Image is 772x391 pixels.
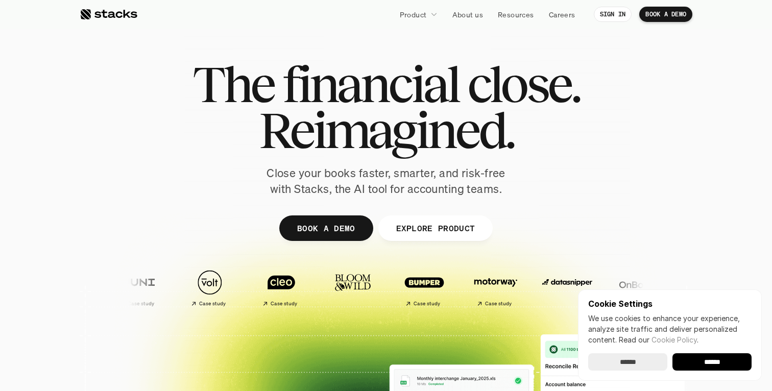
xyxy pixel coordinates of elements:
h2: Case study [127,301,154,307]
a: EXPLORE PRODUCT [378,215,493,241]
span: Read our . [619,335,698,344]
p: About us [452,9,483,20]
h2: Case study [199,301,226,307]
p: BOOK A DEMO [297,221,355,235]
a: SIGN IN [594,7,632,22]
p: SIGN IN [600,11,626,18]
span: The [192,61,274,107]
a: BOOK A DEMO [279,215,373,241]
a: Privacy Policy [120,194,165,202]
a: Case study [462,264,528,311]
p: Close your books faster, smarter, and risk-free with Stacks, the AI tool for accounting teams. [258,165,514,197]
h2: Case study [270,301,297,307]
a: Resources [492,5,540,23]
a: Case study [176,264,243,311]
a: Cookie Policy [652,335,697,344]
span: close. [467,61,580,107]
a: Case study [105,264,171,311]
p: BOOK A DEMO [645,11,686,18]
p: We use cookies to enhance your experience, analyze site traffic and deliver personalized content. [588,313,752,345]
p: Product [400,9,427,20]
p: Careers [549,9,575,20]
p: EXPLORE PRODUCT [396,221,475,235]
h2: Case study [413,301,440,307]
a: Case study [391,264,457,311]
a: Careers [543,5,582,23]
p: Resources [498,9,534,20]
a: BOOK A DEMO [639,7,692,22]
span: Reimagined. [259,107,514,153]
h2: Case study [485,301,512,307]
a: Case study [248,264,314,311]
p: Cookie Settings [588,300,752,308]
span: financial [282,61,459,107]
a: About us [446,5,489,23]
